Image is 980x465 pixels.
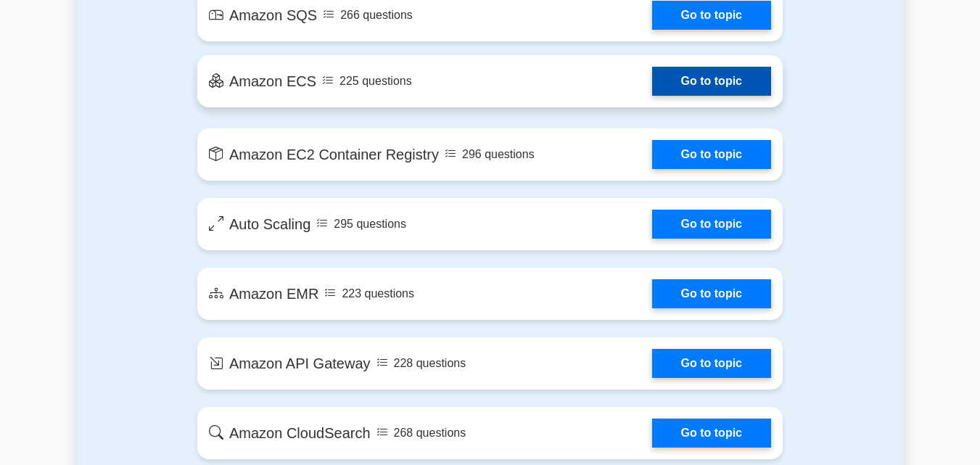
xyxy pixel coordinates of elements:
[652,1,771,30] a: Go to topic
[652,349,771,378] a: Go to topic
[652,210,771,239] a: Go to topic
[652,419,771,448] a: Go to topic
[652,67,771,96] a: Go to topic
[652,279,771,308] a: Go to topic
[652,140,771,169] a: Go to topic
